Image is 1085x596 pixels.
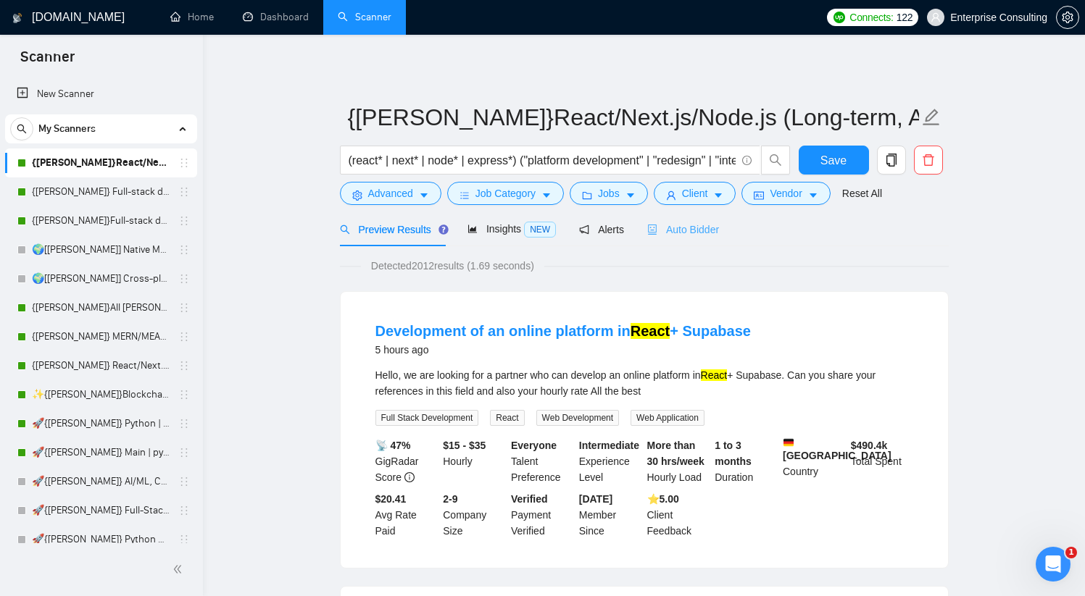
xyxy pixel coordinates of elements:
[373,437,441,485] div: GigRadar Score
[178,418,190,429] span: holder
[375,367,913,399] div: Hello, we are looking for a partner who can develop an online platform in + Supabase. Can you sha...
[12,7,22,30] img: logo
[579,493,612,505] b: [DATE]
[467,223,556,235] span: Insights
[32,438,170,467] a: 🚀{[PERSON_NAME]} Main | python | django | AI (+less than 30 h)
[467,224,478,234] span: area-chart
[178,360,190,372] span: holder
[443,493,457,505] b: 2-9
[375,493,407,505] b: $20.41
[32,467,170,496] a: 🚀{[PERSON_NAME]} AI/ML, Custom Models, and LLM Development
[625,190,636,201] span: caret-down
[579,224,589,235] span: notification
[440,437,508,485] div: Hourly
[32,148,170,177] a: {[PERSON_NAME]}React/Next.js/Node.js (Long-term, All Niches)
[647,440,704,467] b: More than 30 hrs/week
[349,151,736,169] input: Search Freelance Jobs...
[440,491,508,539] div: Company Size
[713,190,723,201] span: caret-down
[922,108,941,127] span: edit
[524,222,556,238] span: NEW
[368,185,413,201] span: Advanced
[404,472,415,482] span: info-circle
[878,154,905,167] span: copy
[361,258,544,274] span: Detected 2012 results (1.69 seconds)
[631,323,670,339] mark: React
[644,437,712,485] div: Hourly Load
[443,440,486,451] b: $15 - $35
[11,124,33,134] span: search
[914,146,943,175] button: delete
[373,491,441,539] div: Avg Rate Paid
[1057,12,1078,23] span: setting
[644,491,712,539] div: Client Feedback
[32,525,170,554] a: 🚀{[PERSON_NAME]} Python AI/ML Integrations
[762,154,789,167] span: search
[5,80,197,109] li: New Scanner
[9,46,86,77] span: Scanner
[32,380,170,409] a: ✨{[PERSON_NAME]}Blockchain WW
[783,437,891,461] b: [GEOGRAPHIC_DATA]
[897,9,913,25] span: 122
[437,223,450,236] div: Tooltip anchor
[511,440,557,451] b: Everyone
[32,206,170,235] a: {[PERSON_NAME]}Full-stack devs WW (<1 month) - pain point
[647,224,719,235] span: Auto Bidder
[541,190,552,201] span: caret-down
[701,369,728,381] mark: React
[579,440,639,451] b: Intermediate
[32,496,170,525] a: 🚀{[PERSON_NAME]} Full-Stack Python (Backend + Frontend)
[178,476,190,487] span: holder
[17,80,186,109] a: New Scanner
[842,185,882,201] a: Reset All
[178,186,190,198] span: holder
[915,154,942,167] span: delete
[715,440,752,467] b: 1 to 3 months
[834,12,845,23] img: upwork-logo.png
[243,11,309,23] a: dashboardDashboard
[178,534,190,545] span: holder
[10,117,33,140] button: search
[761,146,790,175] button: search
[570,182,648,205] button: folderJobscaret-down
[511,493,548,505] b: Verified
[783,437,794,448] img: 🇩🇪
[579,224,624,235] span: Alerts
[820,151,847,169] span: Save
[741,182,830,205] button: idcardVendorcaret-down
[32,351,170,380] a: {[PERSON_NAME]} React/Next.js/Node.js (Long-term, All Niches)
[340,182,441,205] button: settingAdvancedcaret-down
[375,323,751,339] a: Development of an online platform inReact+ Supabase
[598,185,620,201] span: Jobs
[375,410,479,426] span: Full Stack Development
[172,562,187,576] span: double-left
[1056,6,1079,29] button: setting
[178,302,190,314] span: holder
[712,437,780,485] div: Duration
[375,341,751,358] div: 5 hours ago
[647,493,679,505] b: ⭐️ 5.00
[1036,547,1071,582] iframe: Intercom live chat
[178,505,190,516] span: holder
[490,410,524,426] span: React
[576,437,644,485] div: Experience Level
[32,235,170,264] a: 🌍[[PERSON_NAME]] Native Mobile WW
[375,440,411,451] b: 📡 47%
[178,215,190,227] span: holder
[799,146,869,175] button: Save
[849,9,893,25] span: Connects:
[32,264,170,293] a: 🌍[[PERSON_NAME]] Cross-platform Mobile WW
[808,190,818,201] span: caret-down
[666,190,676,201] span: user
[170,11,214,23] a: homeHome
[38,114,96,143] span: My Scanners
[508,491,576,539] div: Payment Verified
[877,146,906,175] button: copy
[654,182,736,205] button: userClientcaret-down
[1056,12,1079,23] a: setting
[352,190,362,201] span: setting
[682,185,708,201] span: Client
[536,410,620,426] span: Web Development
[1065,547,1077,558] span: 1
[447,182,564,205] button: barsJob Categorycaret-down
